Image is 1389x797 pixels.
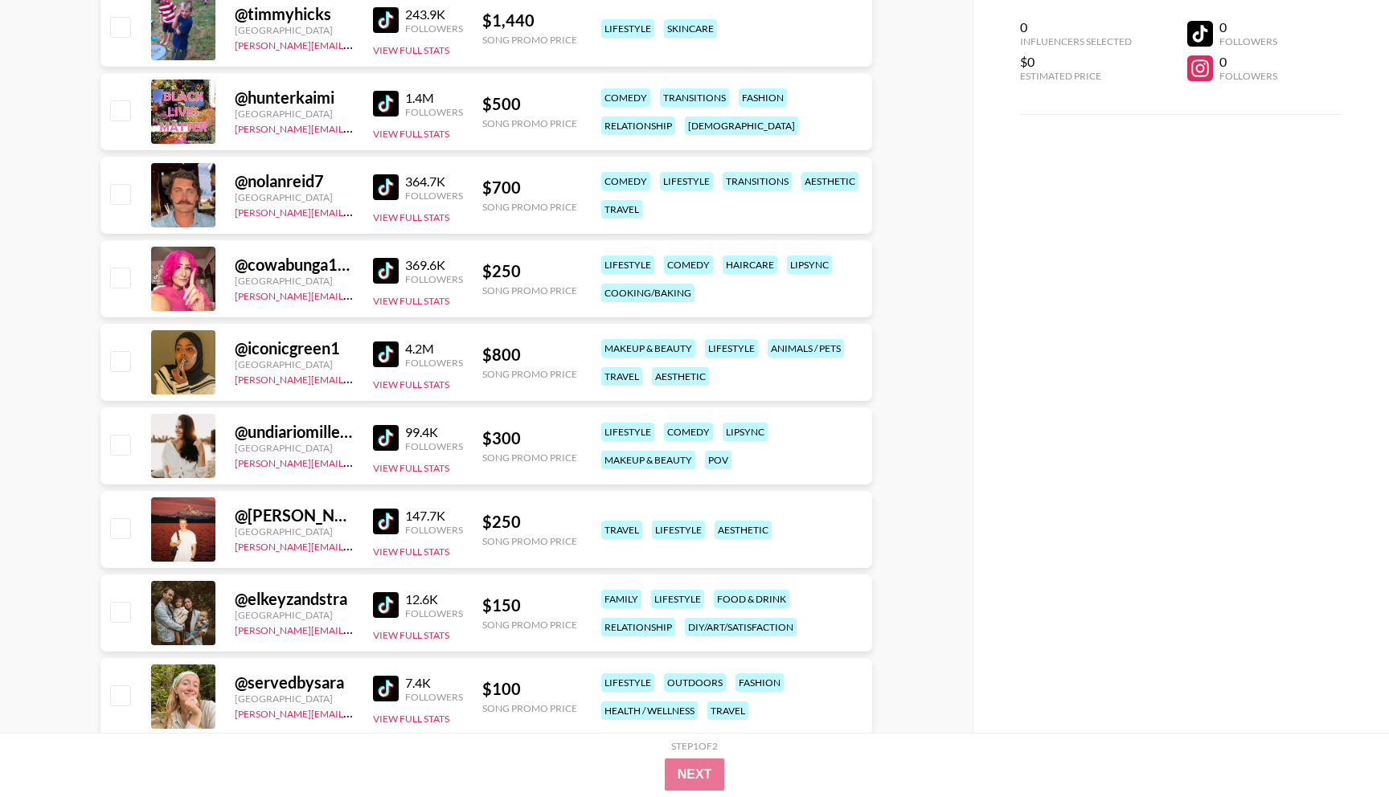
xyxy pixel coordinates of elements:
[601,200,642,219] div: travel
[723,172,792,190] div: transitions
[235,672,354,693] div: @ servedbysara
[235,422,354,442] div: @ undiariomillennial
[405,341,463,357] div: 4.2M
[482,535,577,547] div: Song Promo Price
[664,19,717,38] div: skincare
[235,275,354,287] div: [GEOGRAPHIC_DATA]
[601,423,654,441] div: lifestyle
[235,203,473,219] a: [PERSON_NAME][EMAIL_ADDRESS][DOMAIN_NAME]
[373,91,399,116] img: TikTok
[601,339,695,358] div: makeup & beauty
[660,172,713,190] div: lifestyle
[601,19,654,38] div: lifestyle
[482,368,577,380] div: Song Promo Price
[482,117,577,129] div: Song Promo Price
[601,255,654,274] div: lifestyle
[482,261,577,281] div: $ 250
[665,758,725,791] button: Next
[482,178,577,198] div: $ 700
[373,7,399,33] img: TikTok
[768,339,844,358] div: animals / pets
[405,273,463,285] div: Followers
[1020,54,1132,70] div: $0
[601,172,650,190] div: comedy
[405,675,463,691] div: 7.4K
[601,88,650,107] div: comedy
[601,521,642,539] div: travel
[660,88,729,107] div: transitions
[373,211,449,223] button: View Full Stats
[1219,19,1277,35] div: 0
[482,702,577,714] div: Song Promo Price
[373,341,399,367] img: TikTok
[482,201,577,213] div: Song Promo Price
[482,452,577,464] div: Song Promo Price
[739,88,787,107] div: fashion
[405,607,463,619] div: Followers
[405,591,463,607] div: 12.6K
[787,255,832,274] div: lipsync
[671,740,718,752] div: Step 1 of 2
[405,90,463,106] div: 1.4M
[235,108,354,120] div: [GEOGRAPHIC_DATA]
[714,590,789,608] div: food & drink
[664,423,713,441] div: comedy
[373,258,399,284] img: TikTok
[373,378,449,390] button: View Full Stats
[707,701,748,720] div: travel
[601,701,698,720] div: health / wellness
[373,295,449,307] button: View Full Stats
[482,284,577,296] div: Song Promo Price
[405,106,463,118] div: Followers
[235,338,354,358] div: @ iconicgreen1
[235,454,549,469] a: [PERSON_NAME][EMAIL_ADDRESS][PERSON_NAME][DOMAIN_NAME]
[482,595,577,615] div: $ 150
[723,255,777,274] div: haircare
[235,287,473,302] a: [PERSON_NAME][EMAIL_ADDRESS][DOMAIN_NAME]
[601,673,654,692] div: lifestyle
[373,676,399,701] img: TikTok
[405,174,463,190] div: 364.7K
[1219,70,1277,82] div: Followers
[482,34,577,46] div: Song Promo Price
[405,257,463,273] div: 369.6K
[373,174,399,200] img: TikTok
[235,120,473,135] a: [PERSON_NAME][EMAIL_ADDRESS][DOMAIN_NAME]
[373,629,449,641] button: View Full Stats
[601,284,694,302] div: cooking/baking
[1309,717,1370,778] iframe: Drift Widget Chat Controller
[652,367,709,386] div: aesthetic
[664,673,726,692] div: outdoors
[373,44,449,56] button: View Full Stats
[235,537,549,553] a: [PERSON_NAME][EMAIL_ADDRESS][PERSON_NAME][DOMAIN_NAME]
[235,36,473,51] a: [PERSON_NAME][EMAIL_ADDRESS][DOMAIN_NAME]
[801,172,858,190] div: aesthetic
[1020,70,1132,82] div: Estimated Price
[482,679,577,699] div: $ 100
[482,94,577,114] div: $ 500
[373,509,399,534] img: TikTok
[235,171,354,191] div: @ nolanreid7
[664,255,713,274] div: comedy
[705,339,758,358] div: lifestyle
[1020,19,1132,35] div: 0
[235,525,354,537] div: [GEOGRAPHIC_DATA]
[235,358,354,370] div: [GEOGRAPHIC_DATA]
[373,128,449,140] button: View Full Stats
[685,116,798,135] div: [DEMOGRAPHIC_DATA]
[405,691,463,703] div: Followers
[405,508,463,524] div: 147.7K
[235,24,354,36] div: [GEOGRAPHIC_DATA]
[235,442,354,454] div: [GEOGRAPHIC_DATA]
[482,428,577,448] div: $ 300
[482,512,577,532] div: $ 250
[405,440,463,452] div: Followers
[235,621,549,636] a: [PERSON_NAME][EMAIL_ADDRESS][PERSON_NAME][DOMAIN_NAME]
[1020,35,1132,47] div: Influencers Selected
[405,424,463,440] div: 99.4K
[482,345,577,365] div: $ 800
[235,589,354,609] div: @ elkeyzandstra
[482,619,577,631] div: Song Promo Price
[705,451,731,469] div: pov
[235,705,549,720] a: [PERSON_NAME][EMAIL_ADDRESS][PERSON_NAME][DOMAIN_NAME]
